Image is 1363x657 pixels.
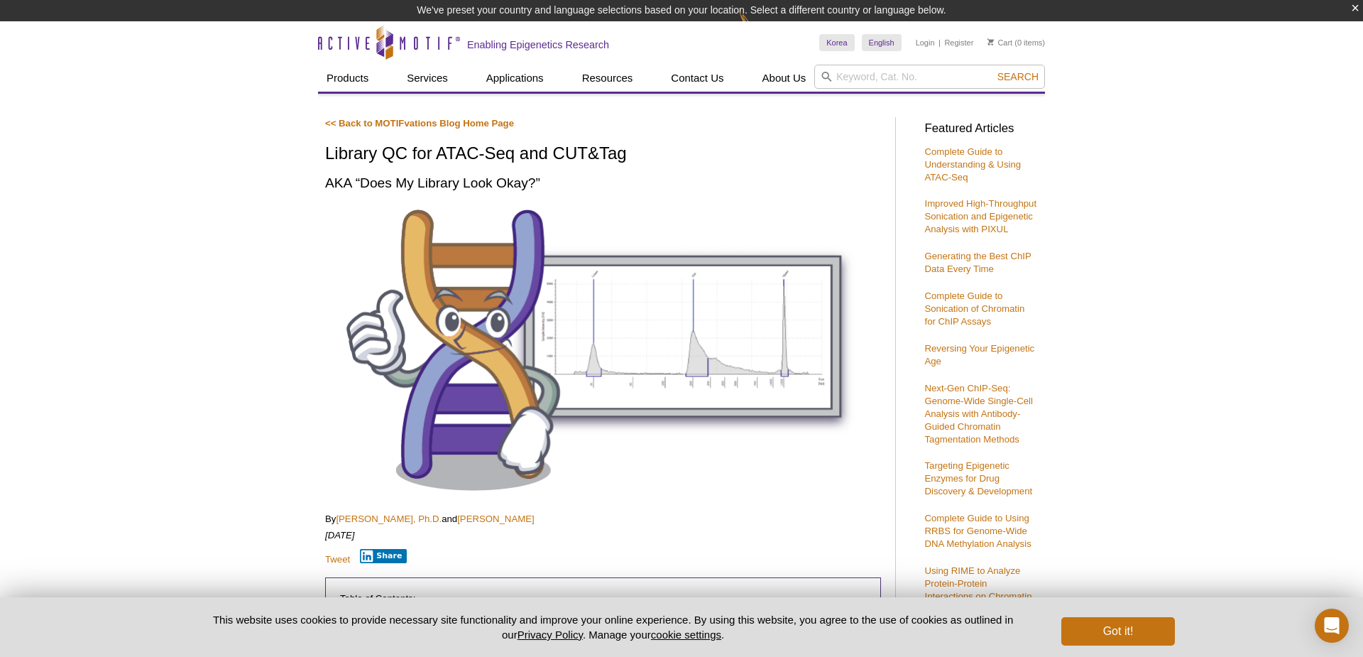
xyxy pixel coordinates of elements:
a: Cart [987,38,1012,48]
a: Improved High-Throughput Sonication and Epigenetic Analysis with PIXUL [924,198,1036,234]
a: Generating the Best ChIP Data Every Time [924,251,1031,274]
h3: Featured Articles [924,123,1038,135]
a: English [862,34,902,51]
button: Search [993,70,1043,83]
li: | [938,34,941,51]
a: Products [318,65,377,92]
button: Got it! [1061,617,1175,646]
button: Share [360,549,407,563]
a: Register [944,38,973,48]
a: Resources [574,65,642,92]
a: Using RIME to Analyze Protein-Protein Interactions on Chromatin [924,565,1031,602]
h2: Enabling Epigenetics Research [467,38,609,51]
span: Search [997,71,1039,82]
em: [DATE] [325,530,355,541]
a: Complete Guide to Using RRBS for Genome-Wide DNA Methylation Analysis [924,513,1031,549]
a: Complete Guide to Sonication of Chromatin for ChIP Assays [924,291,1024,327]
li: (0 items) [987,34,1045,51]
a: Korea [819,34,854,51]
h2: AKA “Does My Library Look Okay?” [325,173,881,192]
a: Applications [478,65,552,92]
div: Open Intercom Messenger [1315,609,1349,643]
a: Next-Gen ChIP-Seq: Genome-Wide Single-Cell Analysis with Antibody-Guided Chromatin Tagmentation M... [924,383,1032,445]
a: Services [398,65,456,92]
a: Tweet [325,554,350,565]
input: Keyword, Cat. No. [814,65,1045,89]
h1: Library QC for ATAC-Seq and CUT&Tag [325,144,881,165]
a: Contact Us [662,65,732,92]
p: Table of Contents: [340,592,866,605]
a: Privacy Policy [518,629,583,641]
img: Your Cart [987,38,994,45]
a: << Back to MOTIFvations Blog Home Page [325,118,514,129]
img: Change Here [739,11,777,44]
p: By and [325,513,881,526]
a: Complete Guide to Understanding & Using ATAC-Seq [924,146,1021,183]
img: Library QC for ATAC-Seq and CUT&Tag [325,203,881,496]
a: [PERSON_NAME] [457,514,534,524]
a: [PERSON_NAME], Ph.D. [336,514,442,524]
p: This website uses cookies to provide necessary site functionality and improve your online experie... [188,612,1038,642]
button: cookie settings [651,629,721,641]
a: About Us [754,65,815,92]
a: Targeting Epigenetic Enzymes for Drug Discovery & Development [924,460,1032,496]
a: Login [916,38,935,48]
a: Reversing Your Epigenetic Age [924,343,1034,366]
